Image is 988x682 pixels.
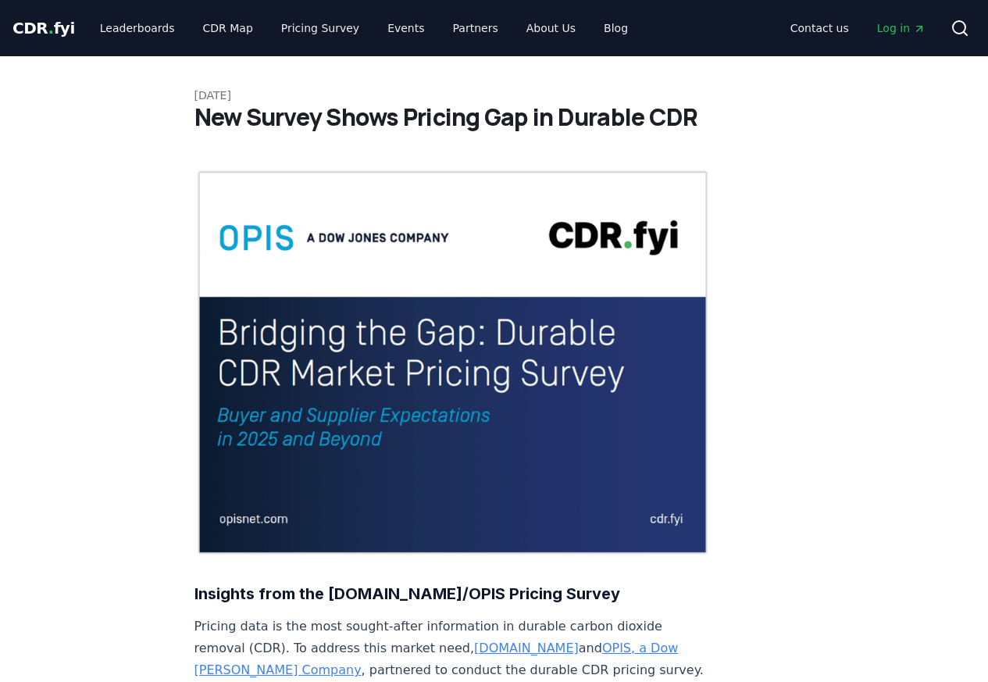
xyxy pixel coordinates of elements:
a: Pricing Survey [269,14,372,42]
nav: Main [778,14,938,42]
nav: Main [87,14,640,42]
a: Contact us [778,14,861,42]
a: Partners [440,14,511,42]
h1: New Survey Shows Pricing Gap in Durable CDR [194,103,794,131]
a: Leaderboards [87,14,187,42]
p: [DATE] [194,87,794,103]
img: blog post image [194,169,712,556]
a: CDR.fyi [12,17,75,39]
a: About Us [514,14,588,42]
a: Events [375,14,437,42]
a: Log in [865,14,938,42]
a: Blog [591,14,640,42]
span: CDR fyi [12,19,75,37]
a: [DOMAIN_NAME] [474,641,579,655]
a: CDR Map [191,14,266,42]
span: . [48,19,54,37]
span: Log in [877,20,926,36]
strong: Insights from the [DOMAIN_NAME]/OPIS Pricing Survey [194,584,620,603]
